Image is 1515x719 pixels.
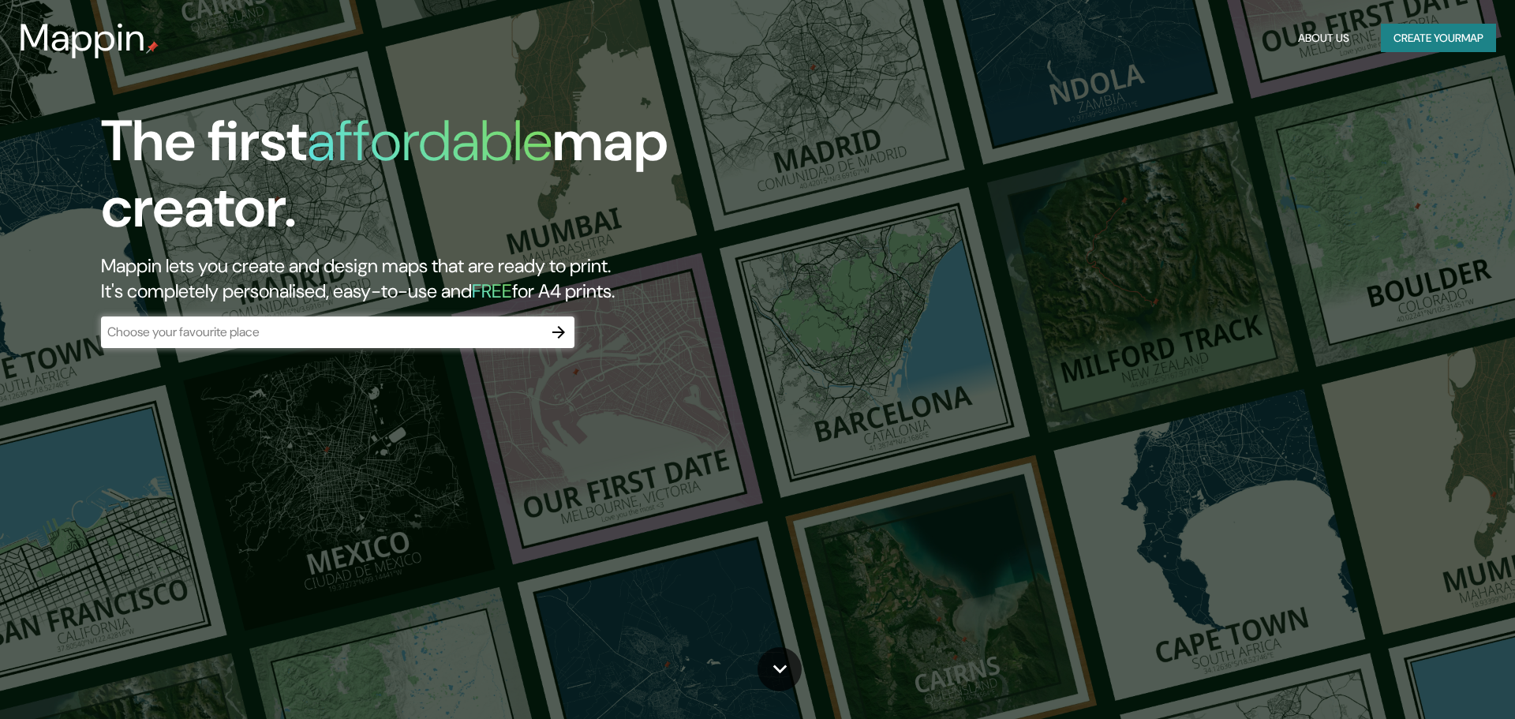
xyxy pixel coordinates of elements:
h2: Mappin lets you create and design maps that are ready to print. It's completely personalised, eas... [101,253,858,304]
button: Create yourmap [1381,24,1496,53]
img: mappin-pin [146,41,159,54]
h1: The first map creator. [101,108,858,253]
h1: affordable [307,104,552,178]
iframe: Help widget launcher [1375,657,1498,702]
h3: Mappin [19,16,146,60]
input: Choose your favourite place [101,323,543,341]
button: About Us [1292,24,1356,53]
h5: FREE [472,279,512,303]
